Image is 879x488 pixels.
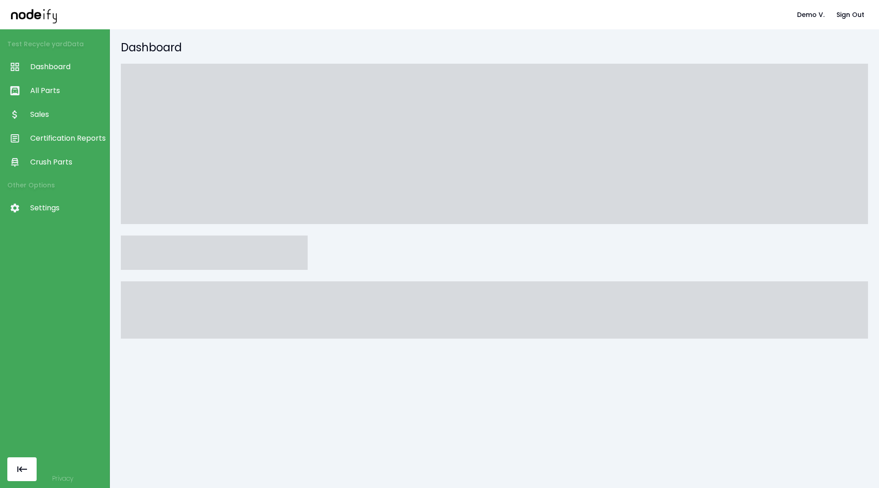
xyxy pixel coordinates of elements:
a: Privacy [52,474,73,483]
span: Sales [30,109,105,120]
img: nodeify [11,6,57,23]
span: Dashboard [30,61,105,72]
span: Settings [30,203,105,214]
button: Demo V. [793,6,828,23]
span: Crush Parts [30,157,105,168]
h5: Dashboard [121,40,868,55]
span: All Parts [30,85,105,96]
button: Sign Out [833,6,868,23]
span: Certification Reports [30,133,105,144]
